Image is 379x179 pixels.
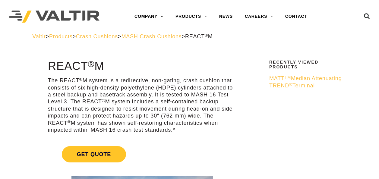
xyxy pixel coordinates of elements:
[48,60,236,73] h1: REACT M
[49,33,72,39] a: Products
[128,11,169,23] a: COMPANY
[32,33,347,40] div: > > > >
[169,11,213,23] a: PRODUCTS
[48,139,236,170] a: Get Quote
[68,120,71,124] sup: ®
[185,33,213,39] span: REACT M
[205,33,208,38] sup: ®
[88,59,95,69] sup: ®
[213,11,239,23] a: NEWS
[269,60,343,69] h2: Recently Viewed Products
[239,11,279,23] a: CAREERS
[79,77,83,82] sup: ®
[9,11,99,23] img: Valtir
[285,75,291,80] sup: TM
[269,75,342,88] span: MATT Median Attenuating TREND Terminal
[76,33,118,39] a: Crash Cushions
[289,82,292,87] sup: ®
[269,75,343,89] a: MATTTMMedian Attenuating TREND®Terminal
[48,77,236,133] p: The REACT M system is a redirective, non-gating, crash cushion that consists of six high-density ...
[121,33,182,39] a: MASH Crash Cushions
[279,11,313,23] a: CONTACT
[62,146,126,162] span: Get Quote
[32,33,46,39] a: Valtir
[102,99,105,103] sup: ®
